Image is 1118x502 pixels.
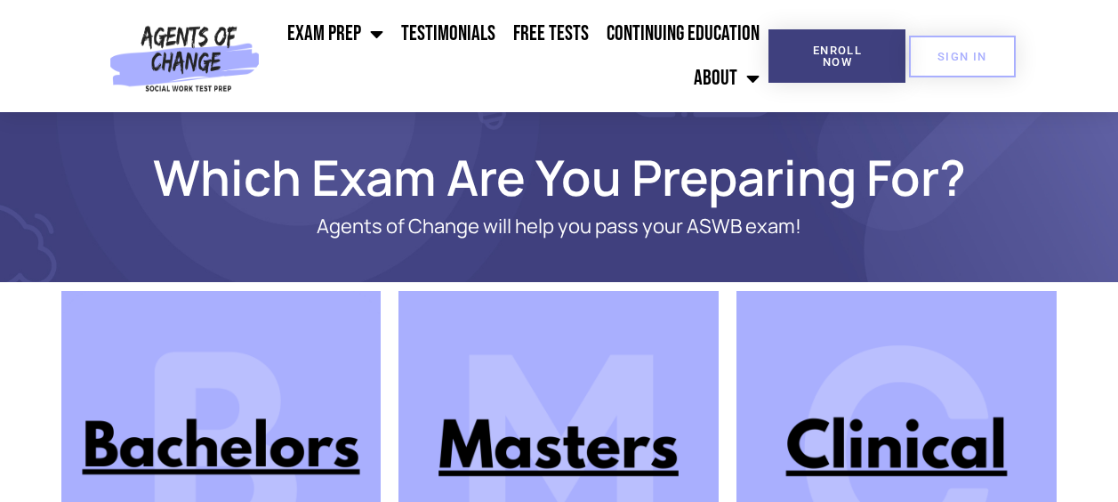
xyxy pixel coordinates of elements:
span: SIGN IN [937,51,987,62]
h1: Which Exam Are You Preparing For? [52,157,1066,198]
a: Testimonials [392,12,504,56]
a: SIGN IN [909,36,1016,77]
a: Enroll Now [768,29,905,83]
a: Exam Prep [278,12,392,56]
p: Agents of Change will help you pass your ASWB exam! [124,215,995,238]
a: Free Tests [504,12,598,56]
span: Enroll Now [797,45,877,68]
nav: Menu [267,12,769,101]
a: About [685,56,768,101]
a: Continuing Education [598,12,768,56]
